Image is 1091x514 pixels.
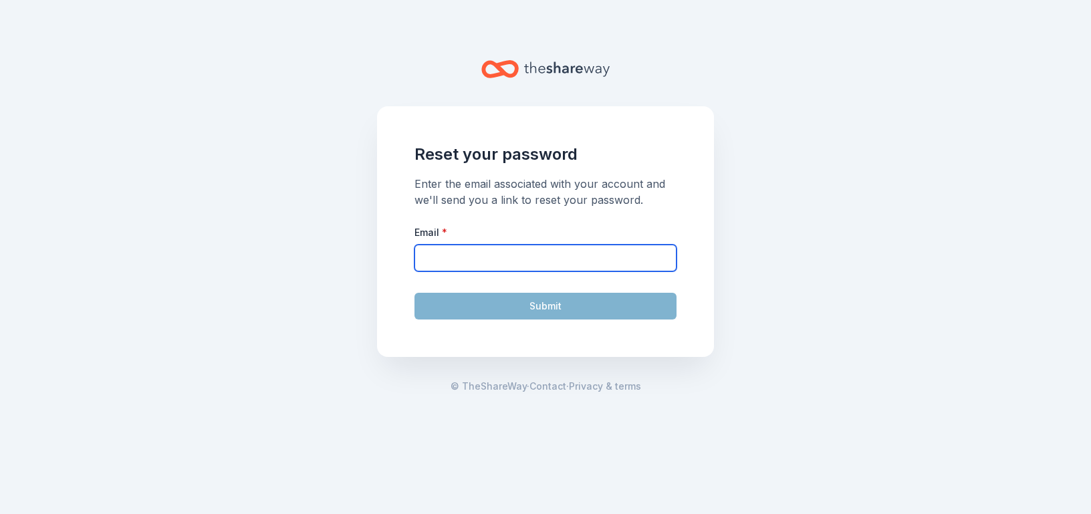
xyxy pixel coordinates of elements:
[414,144,677,165] h1: Reset your password
[414,226,447,239] label: Email
[414,176,677,208] div: Enter the email associated with your account and we'll send you a link to reset your password.
[569,378,641,394] a: Privacy & terms
[529,378,566,394] a: Contact
[481,53,610,85] a: Home
[451,380,527,392] span: © TheShareWay
[451,378,641,394] span: · ·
